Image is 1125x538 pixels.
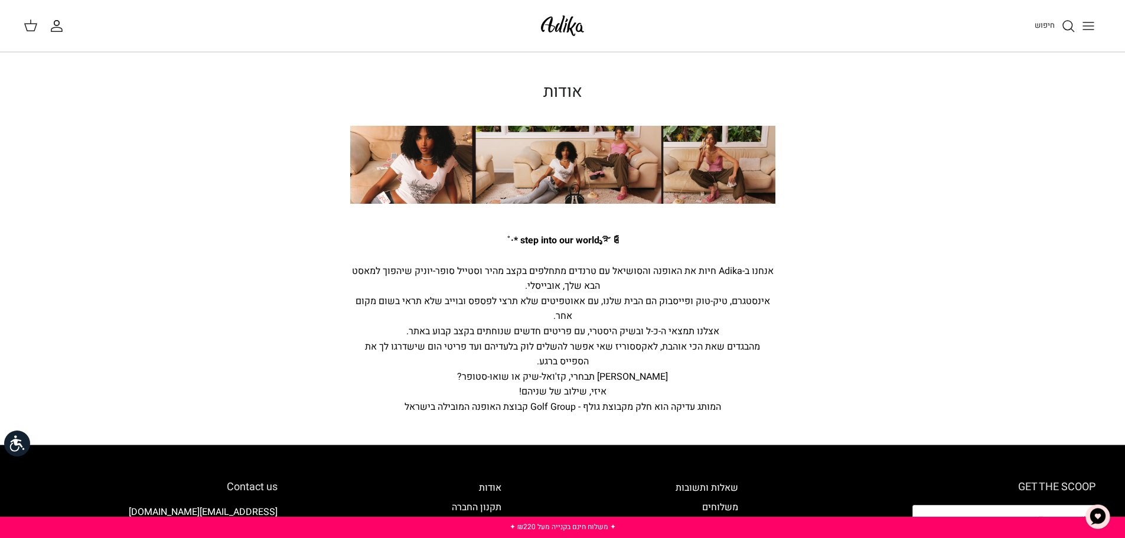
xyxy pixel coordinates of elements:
a: חיפוש [1035,19,1075,33]
strong: step into our world ೃ࿐ ༊ *·˚ [507,233,618,247]
a: משלוחים [702,500,738,514]
a: החשבון שלי [50,19,69,33]
a: אודות [479,481,501,495]
a: תקנון החברה [452,500,501,514]
div: המותג עדיקה הוא חלק מקבוצת גולף - Golf Group קבוצת האופנה המובילה בישראל [350,400,775,415]
input: Email [912,505,1095,536]
a: שאלות ותשובות [676,481,738,495]
img: Adika IL [537,12,588,40]
a: [EMAIL_ADDRESS][DOMAIN_NAME] [129,505,278,519]
h1: אודות [350,82,775,102]
button: Toggle menu [1075,13,1101,39]
button: צ'אט [1080,499,1116,534]
span: חיפוש [1035,19,1055,31]
h6: Contact us [30,481,278,494]
div: אנחנו ב-Adika חיות את האופנה והסושיאל עם טרנדים מתחלפים בקצב מהיר וסטייל סופר-יוניק שיהפוך למאסט ... [350,249,775,400]
h6: GET THE SCOOP [912,481,1095,494]
a: ✦ משלוח חינם בקנייה מעל ₪220 ✦ [510,521,616,532]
